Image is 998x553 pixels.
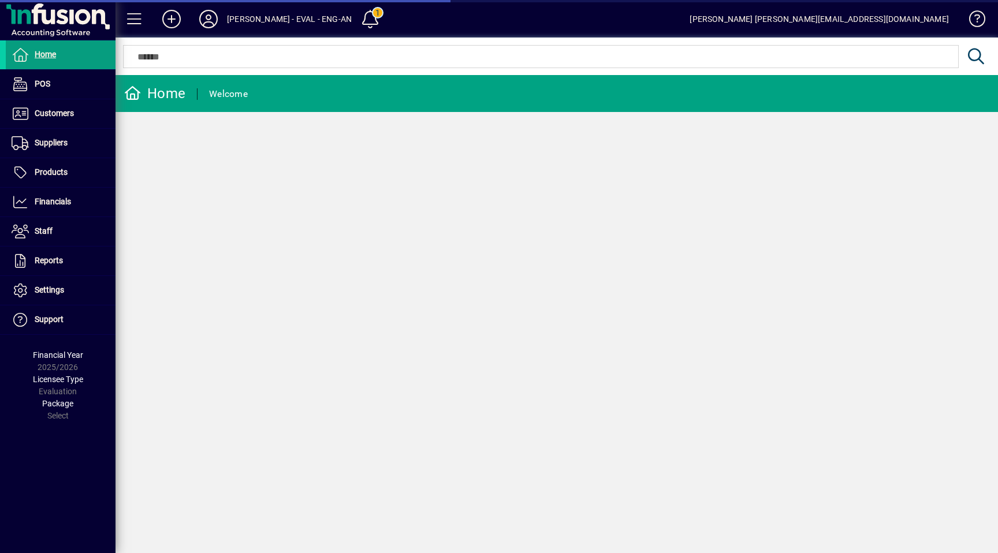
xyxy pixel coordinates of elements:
[6,129,116,158] a: Suppliers
[6,188,116,216] a: Financials
[190,9,227,29] button: Profile
[227,10,352,28] div: [PERSON_NAME] - EVAL - ENG-AN
[35,50,56,59] span: Home
[6,246,116,275] a: Reports
[35,109,74,118] span: Customers
[35,197,71,206] span: Financials
[690,10,949,28] div: [PERSON_NAME] [PERSON_NAME][EMAIL_ADDRESS][DOMAIN_NAME]
[33,375,83,384] span: Licensee Type
[35,256,63,265] span: Reports
[960,2,984,40] a: Knowledge Base
[6,305,116,334] a: Support
[6,158,116,187] a: Products
[35,226,53,236] span: Staff
[6,276,116,305] a: Settings
[6,70,116,99] a: POS
[6,99,116,128] a: Customers
[153,9,190,29] button: Add
[35,79,50,88] span: POS
[35,285,64,294] span: Settings
[33,350,83,360] span: Financial Year
[35,167,68,177] span: Products
[6,217,116,246] a: Staff
[124,84,185,103] div: Home
[42,399,73,408] span: Package
[209,85,248,103] div: Welcome
[35,315,64,324] span: Support
[35,138,68,147] span: Suppliers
